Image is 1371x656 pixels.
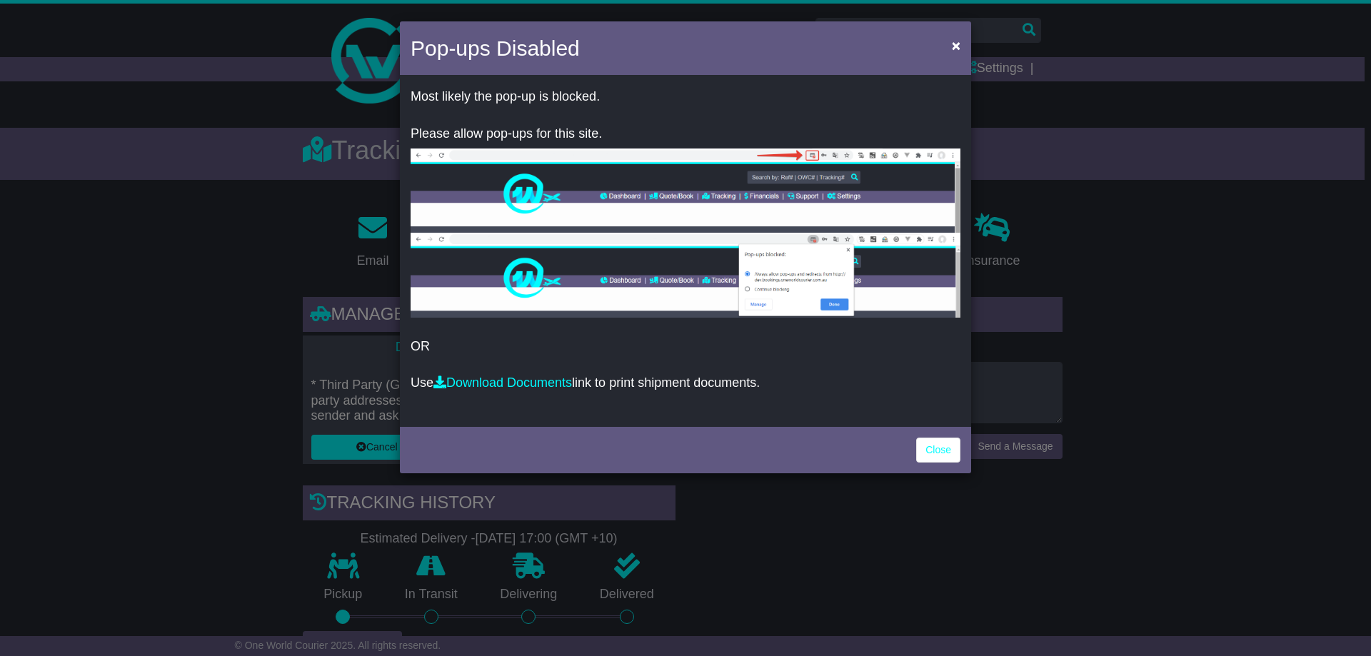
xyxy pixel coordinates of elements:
span: × [952,37,960,54]
img: allow-popup-2.png [411,233,960,318]
button: Close [945,31,968,60]
p: Most likely the pop-up is blocked. [411,89,960,105]
div: OR [400,79,971,423]
a: Download Documents [433,375,572,390]
p: Use link to print shipment documents. [411,375,960,391]
img: allow-popup-1.png [411,148,960,233]
h4: Pop-ups Disabled [411,32,580,64]
p: Please allow pop-ups for this site. [411,126,960,142]
a: Close [916,438,960,463]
